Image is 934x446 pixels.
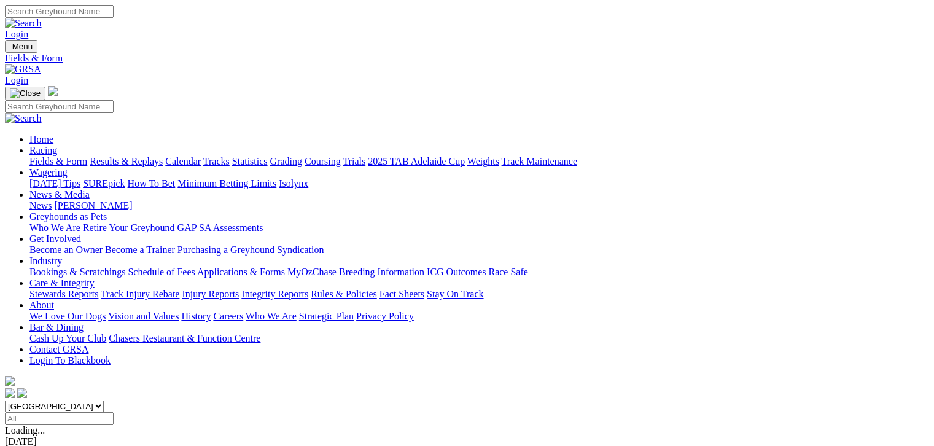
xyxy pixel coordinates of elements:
div: About [29,311,929,322]
div: Care & Integrity [29,289,929,300]
a: SUREpick [83,178,125,189]
a: Become a Trainer [105,245,175,255]
a: Track Maintenance [502,156,577,166]
a: Statistics [232,156,268,166]
div: Racing [29,156,929,167]
a: MyOzChase [287,267,337,277]
a: Grading [270,156,302,166]
a: Cash Up Your Club [29,333,106,343]
a: Strategic Plan [299,311,354,321]
img: GRSA [5,64,41,75]
a: Login [5,29,28,39]
a: Isolynx [279,178,308,189]
a: Become an Owner [29,245,103,255]
input: Select date [5,412,114,425]
a: Careers [213,311,243,321]
a: Login [5,75,28,85]
img: Search [5,113,42,124]
a: Contact GRSA [29,344,88,354]
a: Wagering [29,167,68,178]
a: Purchasing a Greyhound [177,245,274,255]
img: Search [5,18,42,29]
button: Toggle navigation [5,87,45,100]
img: logo-grsa-white.png [5,376,15,386]
a: Home [29,134,53,144]
div: Greyhounds as Pets [29,222,929,233]
a: Greyhounds as Pets [29,211,107,222]
input: Search [5,100,114,113]
a: Fact Sheets [379,289,424,299]
img: Close [10,88,41,98]
a: Integrity Reports [241,289,308,299]
div: Wagering [29,178,929,189]
a: Bar & Dining [29,322,84,332]
a: News [29,200,52,211]
a: ICG Outcomes [427,267,486,277]
img: logo-grsa-white.png [48,86,58,96]
a: Syndication [277,245,324,255]
a: Race Safe [488,267,527,277]
a: Industry [29,256,62,266]
a: Chasers Restaurant & Function Centre [109,333,260,343]
button: Toggle navigation [5,40,37,53]
a: Breeding Information [339,267,424,277]
a: Applications & Forms [197,267,285,277]
a: [DATE] Tips [29,178,80,189]
a: Trials [343,156,365,166]
a: Fields & Form [5,53,929,64]
img: facebook.svg [5,388,15,398]
a: Results & Replays [90,156,163,166]
a: Minimum Betting Limits [177,178,276,189]
a: Racing [29,145,57,155]
a: Vision and Values [108,311,179,321]
a: Schedule of Fees [128,267,195,277]
div: Bar & Dining [29,333,929,344]
a: Calendar [165,156,201,166]
a: Care & Integrity [29,278,95,288]
a: About [29,300,54,310]
input: Search [5,5,114,18]
div: News & Media [29,200,929,211]
a: Login To Blackbook [29,355,111,366]
a: Get Involved [29,233,81,244]
a: Who We Are [246,311,297,321]
img: twitter.svg [17,388,27,398]
a: Who We Are [29,222,80,233]
div: Get Involved [29,245,929,256]
a: Track Injury Rebate [101,289,179,299]
a: [PERSON_NAME] [54,200,132,211]
a: We Love Our Dogs [29,311,106,321]
a: Injury Reports [182,289,239,299]
a: Privacy Policy [356,311,414,321]
a: News & Media [29,189,90,200]
span: Menu [12,42,33,51]
div: Industry [29,267,929,278]
a: Bookings & Scratchings [29,267,125,277]
a: Weights [467,156,499,166]
a: Retire Your Greyhound [83,222,175,233]
a: Stay On Track [427,289,483,299]
a: 2025 TAB Adelaide Cup [368,156,465,166]
a: Rules & Policies [311,289,377,299]
span: Loading... [5,425,45,436]
a: Fields & Form [29,156,87,166]
a: Tracks [203,156,230,166]
a: History [181,311,211,321]
a: Coursing [305,156,341,166]
a: GAP SA Assessments [177,222,263,233]
a: How To Bet [128,178,176,189]
a: Stewards Reports [29,289,98,299]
